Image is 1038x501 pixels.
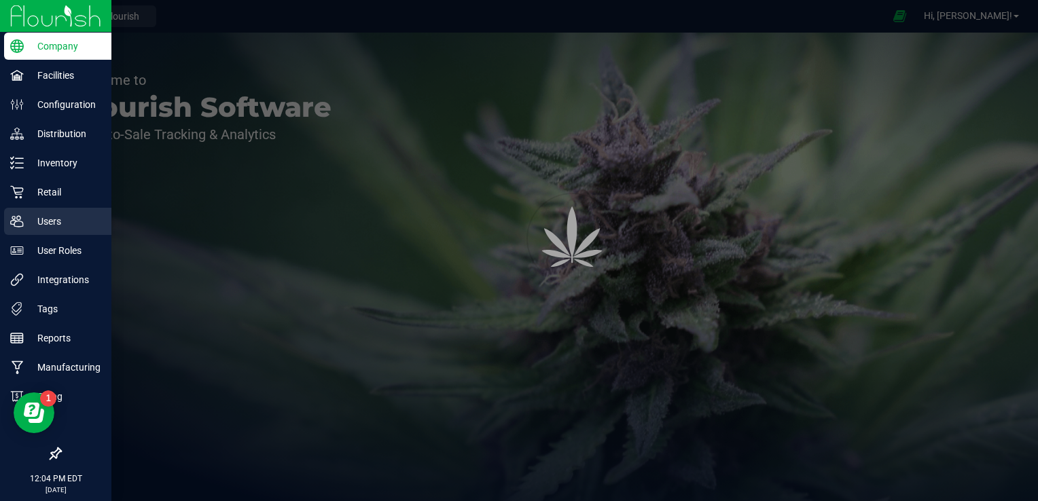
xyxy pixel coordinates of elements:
[14,392,54,433] iframe: Resource center
[24,242,105,259] p: User Roles
[24,359,105,375] p: Manufacturing
[10,302,24,316] inline-svg: Tags
[10,127,24,141] inline-svg: Distribution
[10,331,24,345] inline-svg: Reports
[6,485,105,495] p: [DATE]
[24,126,105,142] p: Distribution
[10,215,24,228] inline-svg: Users
[10,360,24,374] inline-svg: Manufacturing
[24,67,105,83] p: Facilities
[10,156,24,170] inline-svg: Inventory
[10,185,24,199] inline-svg: Retail
[10,39,24,53] inline-svg: Company
[24,301,105,317] p: Tags
[24,184,105,200] p: Retail
[24,155,105,171] p: Inventory
[6,472,105,485] p: 12:04 PM EDT
[24,213,105,229] p: Users
[10,390,24,403] inline-svg: Billing
[24,96,105,113] p: Configuration
[24,272,105,288] p: Integrations
[24,330,105,346] p: Reports
[24,388,105,405] p: Billing
[10,244,24,257] inline-svg: User Roles
[10,69,24,82] inline-svg: Facilities
[10,98,24,111] inline-svg: Configuration
[40,390,56,407] iframe: Resource center unread badge
[24,38,105,54] p: Company
[10,273,24,286] inline-svg: Integrations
